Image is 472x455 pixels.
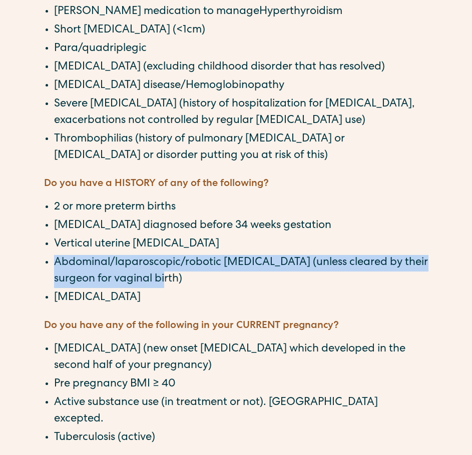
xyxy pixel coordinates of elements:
[44,321,339,331] strong: Do you have any of the following in your CURRENT pregnancy?
[54,395,428,428] li: Active substance use (in treatment or not). [GEOGRAPHIC_DATA] excepted.
[54,255,428,288] li: Abdominal/laparoscopic/robotic [MEDICAL_DATA] (unless cleared by their surgeon for vaginal birth)
[54,199,428,216] li: 2 or more preterm births
[54,59,428,76] li: [MEDICAL_DATA] (excluding childhood disorder that has resolved)
[54,41,428,57] li: Para/quadriplegic
[44,179,269,189] strong: Do you have a HISTORY of any of the following?
[54,78,428,94] li: [MEDICAL_DATA] disease/Hemoglobinopathy
[54,290,428,306] li: [MEDICAL_DATA]
[54,376,428,393] li: Pre pregnancy BMI ≥ 40
[54,218,428,234] li: [MEDICAL_DATA] diagnosed before 34 weeks gestation
[54,236,428,253] li: Vertical uterine [MEDICAL_DATA]
[54,22,428,39] li: Short [MEDICAL_DATA] (<1cm)
[54,96,428,129] li: Severe [MEDICAL_DATA] (history of hospitalization for [MEDICAL_DATA], exacerbations not controlle...
[54,341,428,374] li: [MEDICAL_DATA] (new onset [MEDICAL_DATA] which developed in the second half of your pregnancy)
[54,131,428,164] li: Thrombophilias (history of pulmonary [MEDICAL_DATA] or [MEDICAL_DATA] or disorder putting you at ...
[54,430,428,446] li: Tuberculosis (active)
[54,4,428,20] li: [PERSON_NAME] medication to manageHyperthyroidism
